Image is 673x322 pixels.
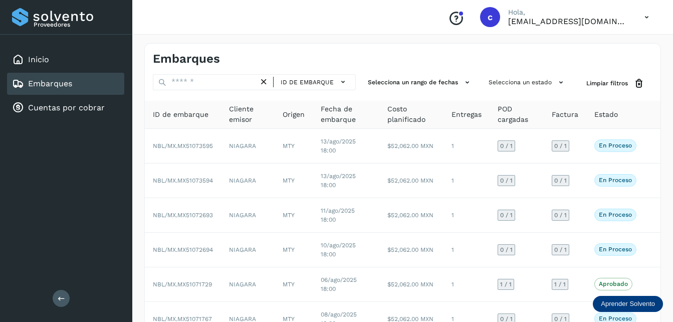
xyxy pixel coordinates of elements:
td: MTY [275,233,313,267]
span: ID de embarque [153,109,208,120]
td: MTY [275,129,313,164]
td: 1 [443,164,490,198]
p: Proveedores [34,21,120,28]
div: Cuentas por cobrar [7,97,124,119]
span: Estado [594,109,618,120]
a: Cuentas por cobrar [28,103,105,112]
span: ID de embarque [281,78,334,87]
span: Limpiar filtros [586,79,628,88]
span: Factura [552,109,578,120]
a: Embarques [28,79,72,88]
span: 10/ago/2025 18:00 [321,242,356,258]
td: 1 [443,198,490,233]
p: En proceso [599,315,632,322]
td: MTY [275,267,313,302]
p: En proceso [599,246,632,253]
td: 1 [443,267,490,302]
span: 11/ago/2025 18:00 [321,207,355,223]
td: $52,062.00 MXN [379,198,443,233]
td: MTY [275,198,313,233]
td: NIAGARA [221,233,275,267]
a: Inicio [28,55,49,64]
td: $52,062.00 MXN [379,129,443,164]
span: 0 / 1 [554,212,567,218]
span: 0 / 1 [500,212,513,218]
span: Cliente emisor [229,104,267,125]
span: Origen [283,109,305,120]
button: Selecciona un estado [485,74,570,91]
span: Entregas [452,109,482,120]
span: Fecha de embarque [321,104,372,125]
div: Aprender Solvento [593,296,663,312]
span: 0 / 1 [500,247,513,253]
span: 0 / 1 [500,178,513,184]
p: En proceso [599,211,632,218]
p: En proceso [599,142,632,149]
span: 1 / 1 [554,281,566,287]
td: 1 [443,233,490,267]
div: Embarques [7,73,124,95]
span: NBL/MX.MX51073595 [153,142,213,149]
td: NIAGARA [221,198,275,233]
span: 0 / 1 [554,316,567,322]
td: $52,062.00 MXN [379,267,443,302]
button: ID de embarque [278,75,351,89]
td: $52,062.00 MXN [379,164,443,198]
p: Aprobado [599,280,628,287]
span: Costo planificado [387,104,435,125]
span: 1 / 1 [500,281,512,287]
span: 0 / 1 [554,178,567,184]
span: 0 / 1 [500,316,513,322]
span: 13/ago/2025 18:00 [321,173,356,189]
span: 0 / 1 [554,143,567,149]
td: NIAGARA [221,129,275,164]
span: POD cargadas [498,104,536,125]
span: NBL/MX.MX51073594 [153,177,213,184]
span: NBL/MX.MX51072693 [153,212,213,219]
td: 1 [443,129,490,164]
button: Limpiar filtros [578,74,652,93]
p: Aprender Solvento [601,300,655,308]
span: 06/ago/2025 18:00 [321,276,357,292]
p: En proceso [599,177,632,184]
td: $52,062.00 MXN [379,233,443,267]
span: NBL/MX.MX51071729 [153,281,212,288]
button: Selecciona un rango de fechas [364,74,477,91]
td: MTY [275,164,313,198]
p: cuentasxcobrar@readysolutions.com.mx [508,17,628,26]
div: Inicio [7,49,124,71]
span: NBL/MX.MX51072694 [153,246,213,253]
h4: Embarques [153,52,220,66]
p: Hola, [508,8,628,17]
td: NIAGARA [221,164,275,198]
span: 0 / 1 [554,247,567,253]
td: NIAGARA [221,267,275,302]
span: 0 / 1 [500,143,513,149]
span: 13/ago/2025 18:00 [321,138,356,154]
